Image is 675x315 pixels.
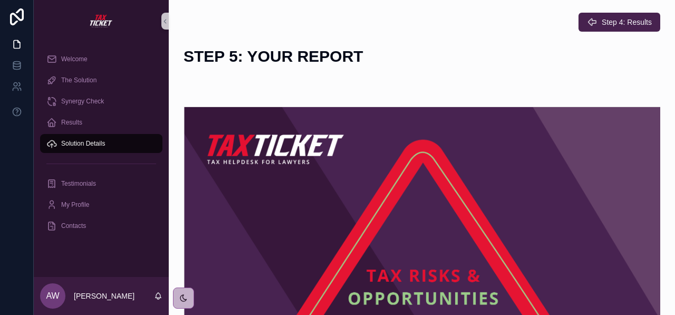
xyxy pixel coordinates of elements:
button: Step 4: Results [578,13,660,32]
p: [PERSON_NAME] [74,291,134,301]
a: Contacts [40,216,162,235]
div: scrollable content [34,42,169,249]
a: Welcome [40,50,162,69]
span: Contacts [61,222,86,230]
h1: STEP 5: YOUR REPORT [184,49,363,64]
span: Welcome [61,55,88,63]
img: App logo [89,13,114,30]
a: My Profile [40,195,162,214]
span: Testimonials [61,179,96,188]
a: The Solution [40,71,162,90]
span: Synergy Check [61,97,104,106]
span: My Profile [61,201,89,209]
span: AW [46,290,59,302]
span: Step 4: Results [602,17,652,27]
a: Results [40,113,162,132]
span: The Solution [61,76,97,84]
a: Solution Details [40,134,162,153]
span: Solution Details [61,139,105,148]
a: Testimonials [40,174,162,193]
a: Synergy Check [40,92,162,111]
span: Results [61,118,82,127]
